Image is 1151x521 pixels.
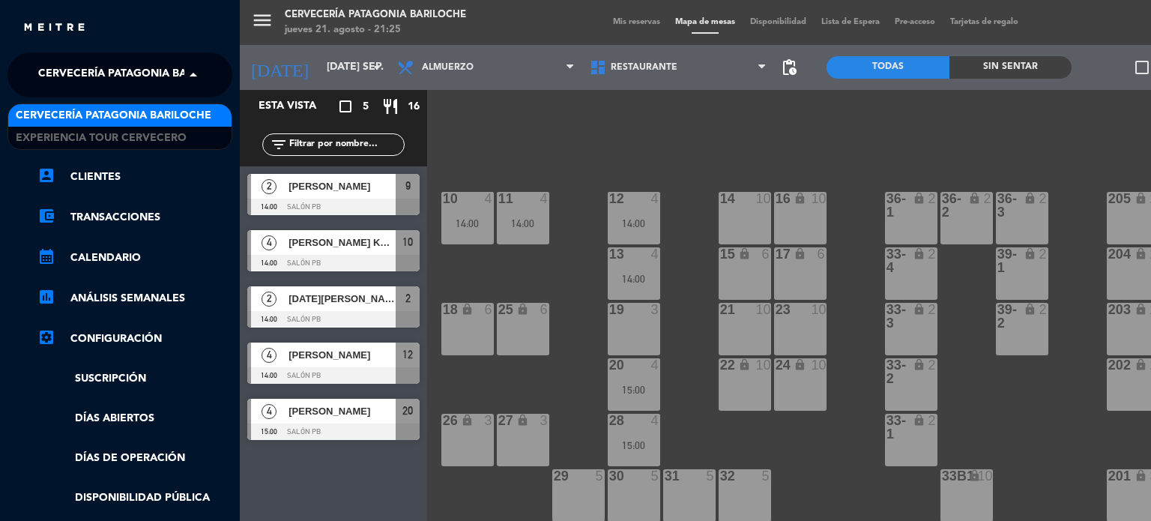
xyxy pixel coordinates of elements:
[288,136,404,153] input: Filtrar por nombre...
[402,402,413,420] span: 20
[37,410,232,427] a: Días abiertos
[262,404,277,419] span: 4
[408,98,420,115] span: 16
[288,347,396,363] span: [PERSON_NAME]
[262,348,277,363] span: 4
[37,168,232,186] a: account_boxClientes
[37,330,232,348] a: Configuración
[37,208,232,226] a: account_balance_walletTransacciones
[247,97,348,115] div: Esta vista
[22,22,86,34] img: MEITRE
[262,179,277,194] span: 2
[37,247,55,265] i: calendar_month
[37,450,232,467] a: Días de Operación
[37,166,55,184] i: account_box
[38,59,234,91] span: Cervecería Patagonia Bariloche
[37,289,232,307] a: assessmentANÁLISIS SEMANALES
[288,403,396,419] span: [PERSON_NAME]
[288,178,396,194] span: [PERSON_NAME]
[405,289,411,307] span: 2
[270,136,288,154] i: filter_list
[780,58,798,76] span: pending_actions
[288,291,396,307] span: [DATE][PERSON_NAME]
[402,233,413,251] span: 10
[16,130,187,147] span: Experiencia Tour Cervecero
[37,490,232,507] a: Disponibilidad pública
[37,328,55,346] i: settings_applications
[37,370,232,388] a: Suscripción
[402,346,413,364] span: 12
[262,292,277,307] span: 2
[336,97,354,115] i: crop_square
[363,98,369,115] span: 5
[37,288,55,306] i: assessment
[262,235,277,250] span: 4
[37,207,55,225] i: account_balance_wallet
[288,235,396,250] span: [PERSON_NAME] KEMFNER [PERSON_NAME]
[16,107,211,124] span: Cervecería Patagonia Bariloche
[37,249,232,267] a: calendar_monthCalendario
[405,177,411,195] span: 9
[381,97,399,115] i: restaurant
